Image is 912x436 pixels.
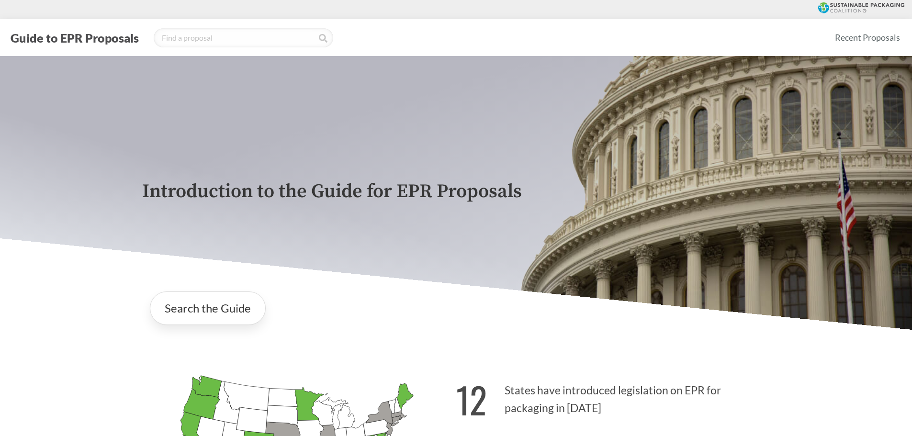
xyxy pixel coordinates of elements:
[154,28,333,47] input: Find a proposal
[831,27,904,48] a: Recent Proposals
[150,291,266,325] a: Search the Guide
[142,181,770,202] p: Introduction to the Guide for EPR Proposals
[456,373,487,426] strong: 12
[8,30,142,45] button: Guide to EPR Proposals
[456,367,770,426] p: States have introduced legislation on EPR for packaging in [DATE]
